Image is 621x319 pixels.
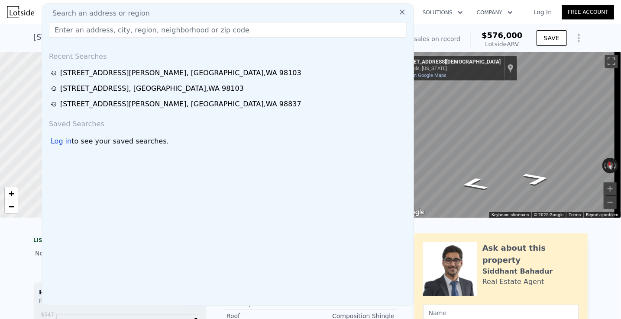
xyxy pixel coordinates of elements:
a: [STREET_ADDRESS][PERSON_NAME], [GEOGRAPHIC_DATA],WA 98837 [51,99,408,109]
div: Log in [51,136,71,147]
span: $576,000 [482,31,523,40]
div: Edmonds, [US_STATE] [400,66,501,71]
div: Houses Median Sale [39,288,201,297]
div: Saved Searches [45,112,410,133]
img: Lotside [7,6,34,18]
div: LISTING & SALE HISTORY [33,237,207,246]
a: View on Google Maps [400,73,446,78]
tspan: $547 [41,312,54,318]
button: Toggle fullscreen view [605,55,618,68]
a: Show location on map [508,64,514,73]
span: − [9,201,14,212]
button: Reset the view [605,157,615,174]
div: Street View [396,52,621,218]
a: Terms (opens in new tab) [569,212,581,217]
a: [STREET_ADDRESS][PERSON_NAME], [GEOGRAPHIC_DATA],WA 98103 [51,68,408,78]
a: Report a problem [586,212,618,217]
button: SAVE [537,30,567,46]
a: Zoom out [5,200,18,213]
div: Off Market. No sales on record [369,35,460,43]
a: Free Account [562,5,614,19]
a: Log In [523,8,562,16]
div: Recent Searches [45,45,410,65]
span: © 2025 Google [534,212,563,217]
div: Lotside ARV [482,40,523,48]
button: Rotate counterclockwise [602,158,607,173]
div: Price per Square Foot [39,297,120,310]
input: Enter an address, city, region, neighborhood or zip code [49,22,407,38]
a: [STREET_ADDRESS], [GEOGRAPHIC_DATA],WA 98103 [51,83,408,94]
div: Real Estate Agent [482,277,544,287]
div: [STREET_ADDRESS][PERSON_NAME] , [GEOGRAPHIC_DATA] , WA 98103 [60,68,301,78]
div: [STREET_ADDRESS][DEMOGRAPHIC_DATA] , [PERSON_NAME] , WA 98026 [33,31,314,43]
div: Siddhant Bahadur [482,266,553,277]
span: Search an address or region [45,8,150,19]
div: [STREET_ADDRESS] , [GEOGRAPHIC_DATA] , WA 98103 [60,83,244,94]
button: Zoom out [604,196,617,209]
button: Zoom in [604,182,617,195]
path: Go West, 236th St SW [449,175,500,194]
button: Rotate clockwise [614,158,618,173]
button: Solutions [416,5,470,20]
div: Map [396,52,621,218]
span: + [9,188,14,199]
button: Keyboard shortcuts [492,212,529,218]
div: Ask about this property [482,242,579,266]
a: Zoom in [5,187,18,200]
button: Company [470,5,520,20]
div: [STREET_ADDRESS][DEMOGRAPHIC_DATA] [400,59,501,66]
span: to see your saved searches. [71,136,168,147]
button: Show Options [570,29,588,47]
div: [STREET_ADDRESS][PERSON_NAME] , [GEOGRAPHIC_DATA] , WA 98837 [60,99,301,109]
div: No sales history record for this property. [33,246,207,261]
path: Go East, 236th St SW [511,169,563,188]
